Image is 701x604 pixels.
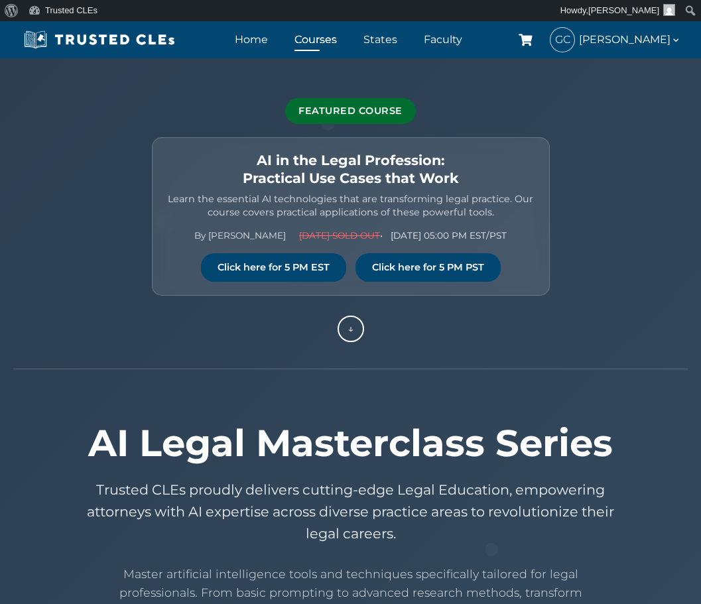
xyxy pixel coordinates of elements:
span: • [DATE] 05:00 PM EST/PST [299,229,507,243]
h1: AI Legal Masterclass Series [13,421,688,465]
span: GC [550,28,574,52]
a: States [360,30,401,49]
a: Home [231,30,271,49]
a: Click here for 5 PM EST [201,253,346,282]
span: ↓ [348,320,354,337]
a: Click here for 5 PM PST [355,253,501,282]
a: Courses [291,30,340,49]
span: [PERSON_NAME] [579,31,681,48]
a: Faculty [420,30,466,49]
span: [DATE] SOLD OUT [299,230,380,241]
a: By [PERSON_NAME] [194,230,286,241]
h2: AI in the Legal Profession: Practical Use Cases that Work [166,151,536,187]
img: Trusted CLEs [20,30,178,50]
p: Trusted CLEs proudly delivers cutting-edge Legal Education, empowering attorneys with AI expertis... [86,479,616,545]
div: Featured Course [285,98,416,124]
span: [PERSON_NAME] [588,5,659,15]
p: Learn the essential AI technologies that are transforming legal practice. Our course covers pract... [166,192,536,219]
